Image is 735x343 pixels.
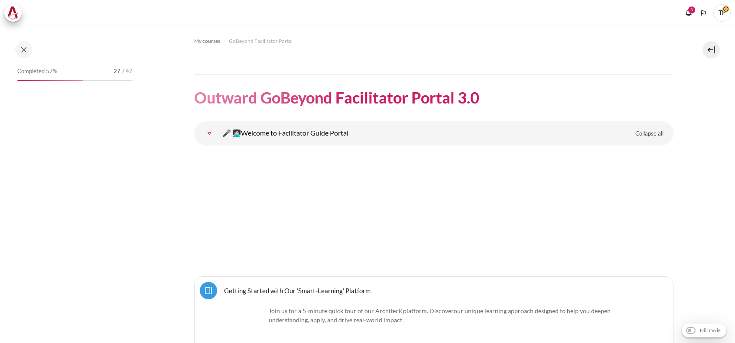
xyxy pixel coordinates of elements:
[229,36,293,46] a: GoBeyond Facilitator Portal
[222,153,646,268] img: Banner
[201,125,218,142] a: 🎤 👩🏻‍💻Welcome to Facilitator Guide Portal
[629,126,670,141] a: Collapse all
[222,306,645,324] p: Join us for a 5-minute quick tour of our ArchitecK platform. Discover
[688,6,695,13] div: 3
[713,4,731,22] span: TP
[114,67,120,76] span: 27
[17,80,83,81] div: 57%
[224,286,371,294] a: Getting Started with Our 'Smart-Learning' Platform
[7,6,19,19] img: Architeck
[682,6,695,19] div: Show notification window with 3 new notifications
[194,36,220,46] a: My courses
[713,4,731,22] a: User menu
[17,65,133,90] a: Completed 57% 27 / 47
[122,67,133,76] span: / 47
[194,87,479,108] h1: Outward GoBeyond Facilitator Portal 3.0
[4,4,26,22] a: Architeck Architeck
[229,37,293,45] span: GoBeyond Facilitator Portal
[194,37,220,45] span: My courses
[194,34,673,48] nav: Navigation bar
[697,6,710,19] button: Languages
[17,67,57,76] span: Completed 57%
[635,129,663,138] span: Collapse all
